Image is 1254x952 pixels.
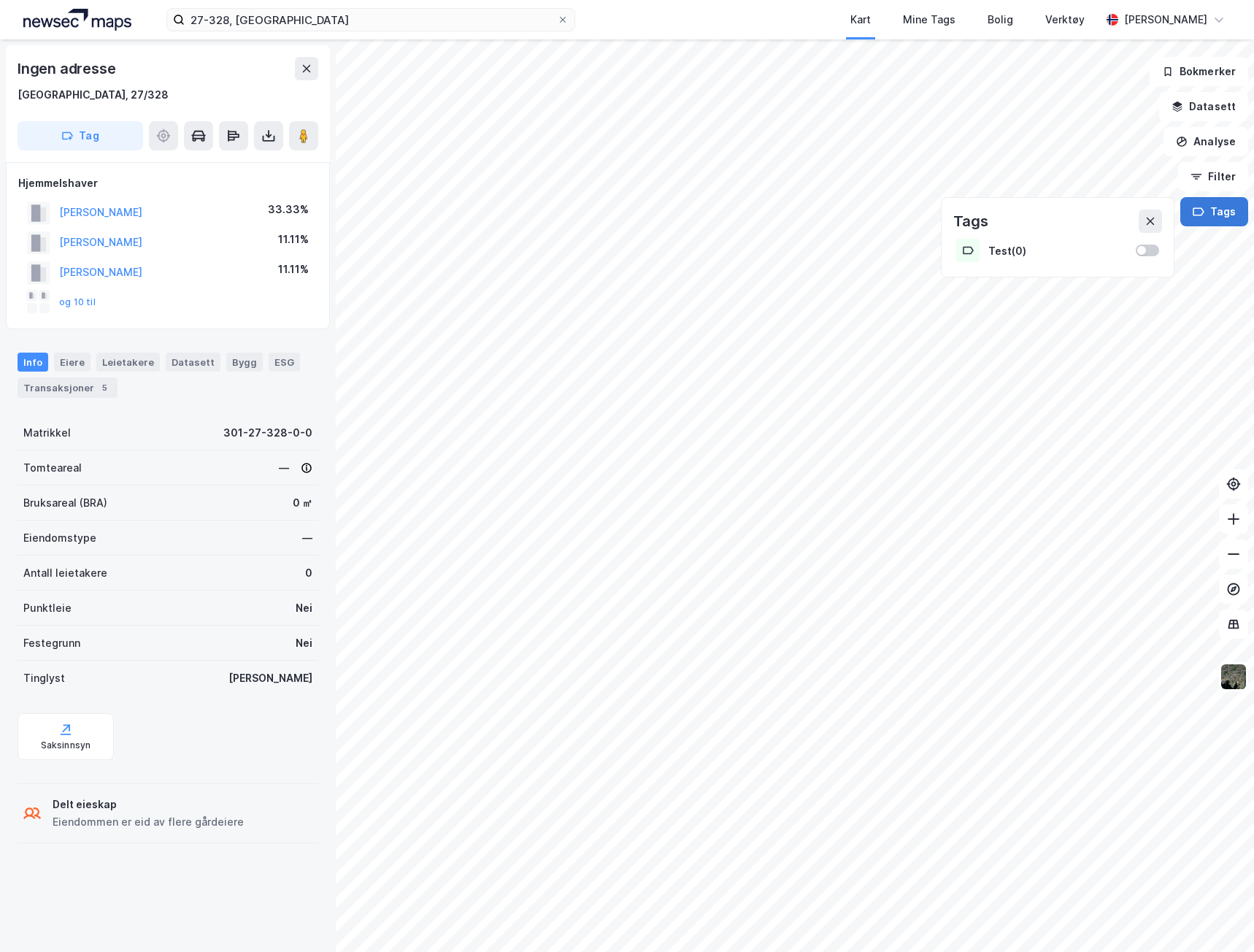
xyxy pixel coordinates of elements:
[53,813,244,831] div: Eiendommen er eid av flere gårdeiere
[18,57,118,80] div: Ingen adresse
[23,634,80,652] div: Festegrunn
[302,529,312,547] div: —
[293,494,312,512] div: 0 ㎡
[23,669,65,687] div: Tinglyst
[279,459,312,477] div: —
[23,599,72,617] div: Punktleie
[305,564,312,582] div: 0
[850,11,871,28] div: Kart
[1178,162,1248,191] button: Filter
[97,380,112,395] div: 5
[903,11,955,28] div: Mine Tags
[268,201,309,218] div: 33.33%
[1150,57,1248,86] button: Bokmerker
[988,11,1013,28] div: Bolig
[23,424,71,442] div: Matrikkel
[23,494,107,512] div: Bruksareal (BRA)
[1180,197,1248,226] button: Tags
[1159,92,1248,121] button: Datasett
[18,353,48,372] div: Info
[223,424,312,442] div: 301-27-328-0-0
[1163,127,1248,156] button: Analyse
[23,9,131,31] img: logo.a4113a55bc3d86da70a041830d287a7e.svg
[53,796,244,813] div: Delt eieskap
[18,121,143,150] button: Tag
[1124,11,1207,28] div: [PERSON_NAME]
[54,353,91,372] div: Eiere
[278,261,309,278] div: 11.11%
[18,174,318,192] div: Hjemmelshaver
[226,353,263,372] div: Bygg
[23,564,107,582] div: Antall leietakere
[23,529,96,547] div: Eiendomstype
[18,86,169,104] div: [GEOGRAPHIC_DATA], 27/328
[18,377,118,398] div: Transaksjoner
[228,669,312,687] div: [PERSON_NAME]
[166,353,220,372] div: Datasett
[296,634,312,652] div: Nei
[1220,663,1247,691] img: 9k=
[988,245,1127,257] div: Test ( 0 )
[296,599,312,617] div: Nei
[1045,11,1085,28] div: Verktøy
[23,459,82,477] div: Tomteareal
[953,210,988,233] div: Tags
[185,9,557,31] input: Søk på adresse, matrikkel, gårdeiere, leietakere eller personer
[269,353,300,372] div: ESG
[1181,882,1254,952] iframe: Chat Widget
[1181,882,1254,952] div: Kontrollprogram for chat
[96,353,160,372] div: Leietakere
[41,740,91,751] div: Saksinnsyn
[278,231,309,248] div: 11.11%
